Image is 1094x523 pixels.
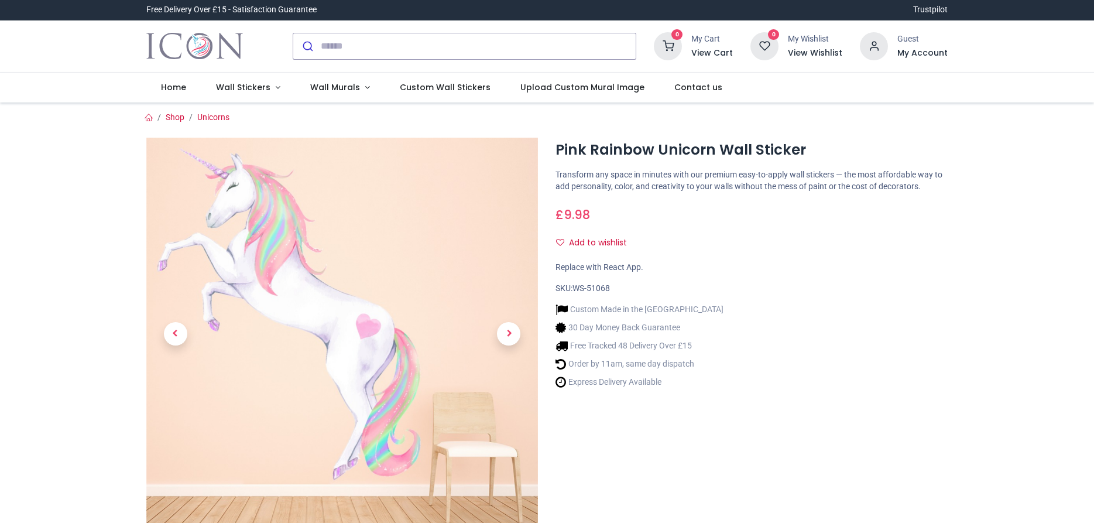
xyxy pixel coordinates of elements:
[555,233,637,253] button: Add to wishlistAdd to wishlist
[197,112,229,122] a: Unicorns
[497,322,520,346] span: Next
[897,47,948,59] a: My Account
[556,238,564,247] i: Add to wishlist
[555,376,723,388] li: Express Delivery Available
[654,40,682,50] a: 0
[788,47,842,59] a: View Wishlist
[691,47,733,59] a: View Cart
[691,33,733,45] div: My Cart
[201,73,296,103] a: Wall Stickers
[146,196,205,471] a: Previous
[296,73,385,103] a: Wall Murals
[913,4,948,16] a: Trustpilot
[671,29,683,40] sup: 0
[555,322,723,334] li: 30 Day Money Back Guarantee
[555,140,948,160] h1: Pink Rainbow Unicorn Wall Sticker
[310,81,360,93] span: Wall Murals
[555,303,723,316] li: Custom Made in the [GEOGRAPHIC_DATA]
[400,81,491,93] span: Custom Wall Stickers
[293,33,321,59] button: Submit
[479,196,538,471] a: Next
[897,33,948,45] div: Guest
[146,30,243,63] a: Logo of Icon Wall Stickers
[555,169,948,192] p: Transform any space in minutes with our premium easy-to-apply wall stickers — the most affordable...
[750,40,779,50] a: 0
[164,322,187,346] span: Previous
[555,340,723,352] li: Free Tracked 48 Delivery Over £15
[555,283,948,295] div: SKU:
[216,81,270,93] span: Wall Stickers
[572,283,610,293] span: WS-51068
[166,112,184,122] a: Shop
[146,4,317,16] div: Free Delivery Over £15 - Satisfaction Guarantee
[768,29,779,40] sup: 0
[161,81,186,93] span: Home
[555,262,948,274] div: Replace with React App.
[555,206,590,223] span: £
[520,81,644,93] span: Upload Custom Mural Image
[555,358,723,370] li: Order by 11am, same day dispatch
[788,33,842,45] div: My Wishlist
[146,30,243,63] img: Icon Wall Stickers
[564,206,590,223] span: 9.98
[674,81,722,93] span: Contact us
